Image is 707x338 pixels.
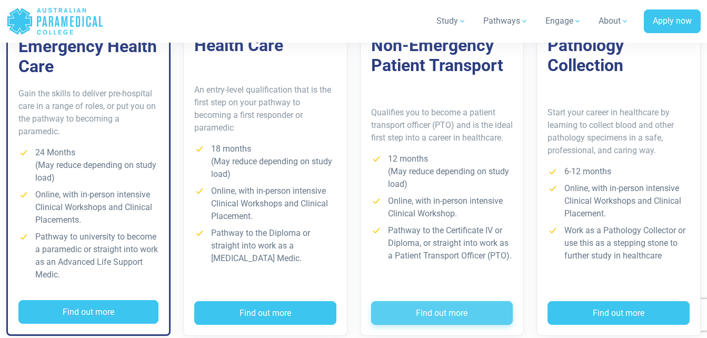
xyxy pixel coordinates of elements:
button: Find out more [371,301,513,325]
li: Pathway to university to become a paramedic or straight into work as an Advanced Life Support Medic. [18,231,158,281]
button: Find out more [194,301,336,325]
li: Online, with in-person intensive Clinical Workshop. [371,195,513,220]
li: Pathway to the Diploma or straight into work as a [MEDICAL_DATA] Medic. [194,227,336,265]
li: 12 months (May reduce depending on study load) [371,153,513,191]
p: An entry-level qualification that is the first step on your pathway to becoming a first responder... [194,84,336,134]
li: Work as a Pathology Collector or use this as a stepping stone to further study in healthcare [547,224,690,262]
button: Find out more [547,301,690,325]
p: Gain the skills to deliver pre-hospital care in a range of roles, or put you on the pathway to be... [18,87,158,138]
li: Online, with in-person intensive Clinical Workshops and Clinical Placement. [547,182,690,220]
li: Pathway to the Certificate IV or Diploma, or straight into work as a Patient Transport Officer (P... [371,224,513,262]
li: 18 months (May reduce depending on study load) [194,143,336,181]
li: Online, with in-person intensive Clinical Workshops and Clinical Placements. [18,188,158,226]
li: Online, with in-person intensive Clinical Workshops and Clinical Placement. [194,185,336,223]
p: Start your career in healthcare by learning to collect blood and other pathology specimens in a s... [547,106,690,157]
li: 6-12 months [547,165,690,178]
button: Find out more [18,300,158,324]
p: Qualifies you to become a patient transport officer (PTO) and is the ideal first step into a care... [371,106,513,144]
li: 24 Months (May reduce depending on study load) [18,146,158,184]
